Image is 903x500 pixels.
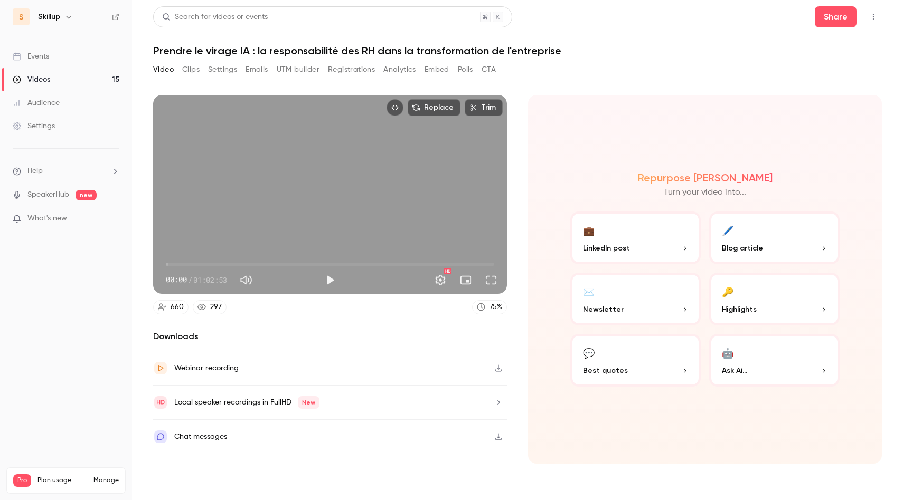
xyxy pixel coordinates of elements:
[27,213,67,224] span: What's new
[153,330,507,343] h2: Downloads
[465,99,503,116] button: Trim
[153,300,189,314] a: 660
[583,243,630,254] span: LinkedIn post
[430,270,451,291] button: Settings
[210,302,222,313] div: 297
[174,362,239,374] div: Webinar recording
[328,61,375,78] button: Registrations
[298,396,319,409] span: New
[38,12,60,22] h6: Skillup
[709,334,840,387] button: 🤖Ask Ai...
[188,274,192,285] span: /
[570,334,701,387] button: 💬Best quotes
[583,283,595,300] div: ✉️
[27,189,69,200] a: SpeakerHub
[319,270,341,291] button: Play
[722,304,757,315] span: Highlights
[638,171,773,184] h2: Repurpose [PERSON_NAME]
[709,211,840,264] button: 🖊️Blog article
[425,61,449,78] button: Embed
[570,273,701,325] button: ✉️Newsletter
[722,365,747,376] span: Ask Ai...
[583,344,595,361] div: 💬
[583,365,628,376] span: Best quotes
[162,12,268,23] div: Search for videos or events
[664,186,746,199] p: Turn your video into...
[13,474,31,487] span: Pro
[482,61,496,78] button: CTA
[193,300,227,314] a: 297
[93,476,119,485] a: Manage
[709,273,840,325] button: 🔑Highlights
[13,121,55,131] div: Settings
[722,222,733,238] div: 🖊️
[383,61,416,78] button: Analytics
[246,61,268,78] button: Emails
[13,166,119,177] li: help-dropdown-opener
[174,396,319,409] div: Local speaker recordings in FullHD
[815,6,857,27] button: Share
[236,270,257,291] button: Mute
[153,44,882,57] h1: Prendre le virage IA : la responsabilité des RH dans la transformation de l'entreprise
[570,211,701,264] button: 💼LinkedIn post
[19,12,24,23] span: S
[13,98,60,108] div: Audience
[472,300,507,314] a: 75%
[583,304,624,315] span: Newsletter
[722,243,763,254] span: Blog article
[107,214,119,224] iframe: Noticeable Trigger
[13,74,50,85] div: Videos
[722,283,733,300] div: 🔑
[166,274,227,285] div: 00:00
[490,302,502,313] div: 75 %
[583,222,595,238] div: 💼
[13,51,49,62] div: Events
[193,274,227,285] span: 01:02:53
[182,61,200,78] button: Clips
[722,344,733,361] div: 🤖
[444,268,451,274] div: HD
[208,61,237,78] button: Settings
[408,99,460,116] button: Replace
[455,270,476,291] button: Turn on miniplayer
[76,190,97,200] span: new
[174,430,227,443] div: Chat messages
[37,476,87,485] span: Plan usage
[458,61,473,78] button: Polls
[27,166,43,177] span: Help
[153,61,174,78] button: Video
[171,302,184,313] div: 660
[387,99,403,116] button: Embed video
[865,8,882,25] button: Top Bar Actions
[166,274,187,285] span: 00:00
[481,270,502,291] button: Full screen
[277,61,319,78] button: UTM builder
